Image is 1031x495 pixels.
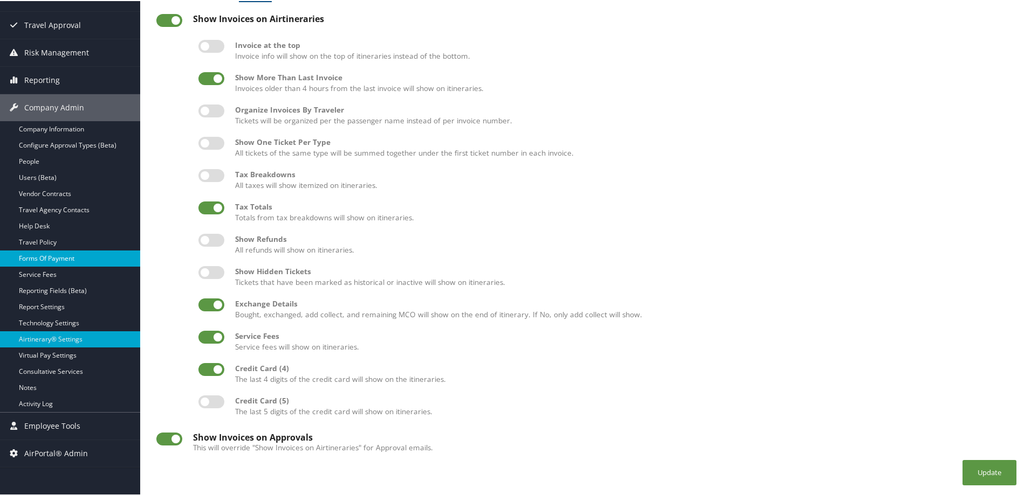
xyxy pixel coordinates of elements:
[235,39,1014,50] div: Invoice at the top
[235,297,1014,319] label: Bought, exchanged, add collect, and remaining MCO will show on the end of itinerary. If No, only ...
[235,136,1014,147] div: Show One Ticket Per Type
[193,431,1019,441] div: Show Invoices on Approvals
[235,362,1014,373] div: Credit Card (4)
[24,38,89,65] span: Risk Management
[24,93,84,120] span: Company Admin
[235,168,1014,190] label: All taxes will show itemized on itineraries.
[235,394,1014,416] label: The last 5 digits of the credit card will show on itineraries.
[24,412,80,438] span: Employee Tools
[235,168,1014,179] div: Tax Breakdowns
[235,103,1014,126] label: Tickets will be organized per the passenger name instead of per invoice number.
[24,11,81,38] span: Travel Approval
[235,39,1014,61] label: Invoice info will show on the top of itineraries instead of the bottom.
[235,233,1014,255] label: All refunds will show on itineraries.
[235,330,1014,340] div: Service Fees
[235,362,1014,384] label: The last 4 digits of the credit card will show on the itineraries.
[235,394,1014,405] div: Credit Card (5)
[235,233,1014,243] div: Show Refunds
[235,71,1014,82] div: Show More Than Last Invoice
[235,71,1014,93] label: Invoices older than 4 hours from the last invoice will show on itineraries.
[963,459,1016,484] button: Update
[193,13,1019,23] div: Show Invoices on Airtineraries
[193,441,1019,452] label: This will override "Show Invoices on Airtineraries" for Approval emails.
[235,200,1014,211] div: Tax Totals
[24,66,60,93] span: Reporting
[235,297,1014,308] div: Exchange Details
[235,103,1014,114] div: Organize Invoices By Traveler
[235,265,1014,276] div: Show Hidden Tickets
[24,439,88,466] span: AirPortal® Admin
[235,265,1014,287] label: Tickets that have been marked as historical or inactive will show on itineraries.
[235,200,1014,222] label: Totals from tax breakdowns will show on itineraries.
[235,330,1014,352] label: Service fees will show on itineraries.
[235,136,1014,158] label: All tickets of the same type will be summed together under the first ticket number in each invoice.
